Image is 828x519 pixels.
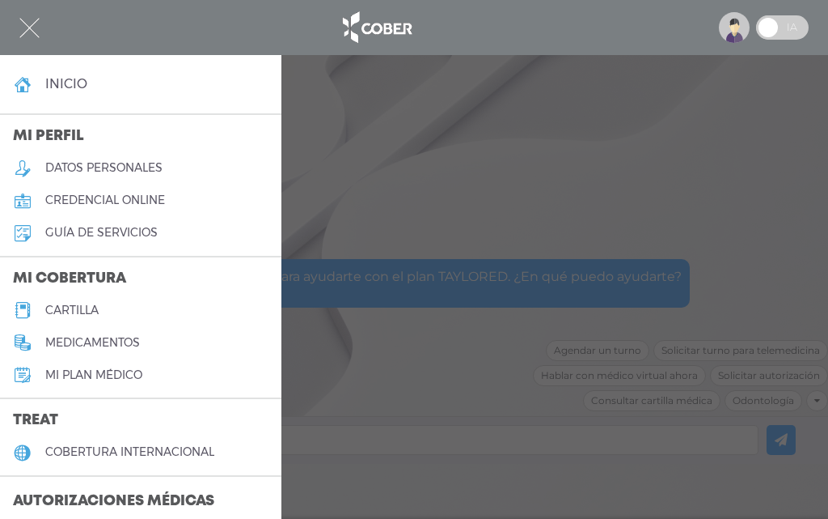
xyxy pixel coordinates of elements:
[45,161,163,175] h5: datos personales
[19,18,40,38] img: Cober_menu-close-white.svg
[45,194,165,207] h5: credencial online
[45,304,99,317] h5: cartilla
[45,226,158,240] h5: guía de servicios
[334,8,419,47] img: logo_cober_home-white.png
[45,76,87,91] h4: inicio
[45,368,142,382] h5: Mi plan médico
[45,445,214,459] h5: cobertura internacional
[719,12,750,43] img: profile-placeholder.svg
[45,336,140,350] h5: medicamentos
